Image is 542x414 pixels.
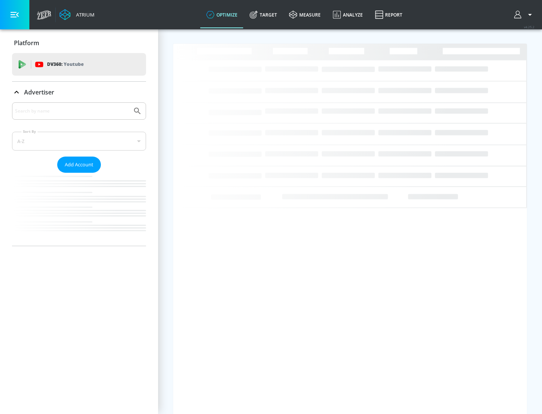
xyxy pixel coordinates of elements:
[24,88,54,96] p: Advertiser
[47,60,84,68] p: DV360:
[327,1,369,28] a: Analyze
[21,129,38,134] label: Sort By
[14,39,39,47] p: Platform
[15,106,129,116] input: Search by name
[57,157,101,173] button: Add Account
[12,102,146,246] div: Advertiser
[369,1,408,28] a: Report
[59,9,94,20] a: Atrium
[73,11,94,18] div: Atrium
[12,53,146,76] div: DV360: Youtube
[524,25,534,29] span: v 4.25.2
[12,82,146,103] div: Advertiser
[283,1,327,28] a: measure
[12,32,146,53] div: Platform
[12,173,146,246] nav: list of Advertiser
[65,160,93,169] span: Add Account
[12,132,146,151] div: A-Z
[200,1,244,28] a: optimize
[244,1,283,28] a: Target
[64,60,84,68] p: Youtube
